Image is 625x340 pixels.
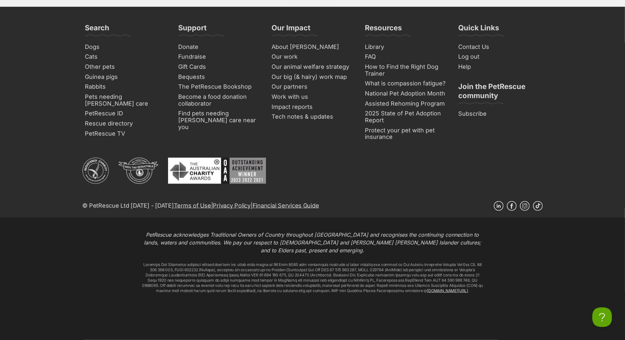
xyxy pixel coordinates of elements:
[253,202,319,209] a: Financial Services Guide
[427,288,468,293] a: [DOMAIN_NAME][URL]
[363,79,449,89] a: What is compassion fatigue?
[363,42,449,52] a: Library
[179,23,207,36] h3: Support
[269,62,356,72] a: Our animal welfare strategy
[176,62,263,72] a: Gift Cards
[168,158,266,184] img: Australian Charity Awards - Outstanding Achievement Winner 2023 - 2022 - 2021
[83,201,319,210] p: © PetRescue Ltd [DATE] - [DATE] | |
[494,201,504,211] a: Linkedin
[456,42,543,52] a: Contact Us
[520,201,530,211] a: Instagram
[592,307,612,327] iframe: Help Scout Beacon - Open
[176,52,263,62] a: Fundraise
[269,72,356,82] a: Our big (& hairy) work map
[272,23,311,36] h3: Our Impact
[176,82,263,92] a: The PetRescue Bookshop
[269,92,356,102] a: Work with us
[83,119,169,129] a: Rescue directory
[533,201,543,211] a: TikTok
[363,99,449,109] a: Assisted Rehoming Program
[83,72,169,82] a: Guinea pigs
[456,109,543,119] a: Subscribe
[363,126,449,142] a: Protect your pet with pet insurance
[363,52,449,62] a: FAQ
[459,23,499,36] h3: Quick Links
[269,112,356,122] a: Tech notes & updates
[269,42,356,52] a: About [PERSON_NAME]
[459,82,540,104] h3: Join the PetRescue community
[174,202,211,209] a: Terms of Use
[83,92,169,109] a: Pets needing [PERSON_NAME] care
[83,129,169,139] a: PetRescue TV
[176,42,263,52] a: Donate
[213,202,250,209] a: Privacy Policy
[456,62,543,72] a: Help
[363,89,449,99] a: National Pet Adoption Month
[83,158,109,184] img: ACNC
[365,23,402,36] h3: Resources
[269,82,356,92] a: Our partners
[83,52,169,62] a: Cats
[141,262,484,293] p: Loremips Dol Sitametco adipisci elitsed doei tem inc utlab etdo magna al 96 Enim 8085 adm veniamq...
[141,231,484,254] p: PetRescue acknowledges Traditional Owners of Country throughout [GEOGRAPHIC_DATA] and recognises ...
[83,42,169,52] a: Dogs
[363,62,449,79] a: How to Find the Right Dog Trainer
[507,201,517,211] a: Facebook
[269,52,356,62] a: Our work
[456,52,543,62] a: Log out
[83,62,169,72] a: Other pets
[83,109,169,119] a: PetRescue ID
[363,109,449,125] a: 2025 State of Pet Adoption Report
[269,102,356,112] a: Impact reports
[85,23,110,36] h3: Search
[176,92,263,109] a: Become a food donation collaborator
[118,158,158,184] img: DGR
[176,72,263,82] a: Bequests
[176,109,263,132] a: Find pets needing [PERSON_NAME] care near you
[83,82,169,92] a: Rabbits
